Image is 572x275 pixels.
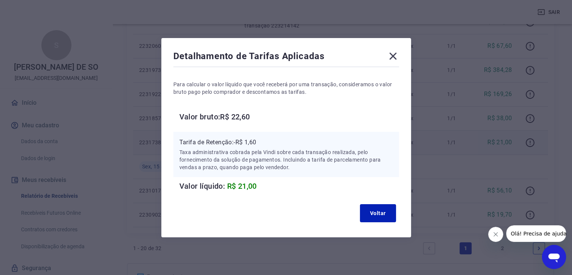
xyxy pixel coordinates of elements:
[5,5,63,11] span: Olá! Precisa de ajuda?
[179,180,399,192] h6: Valor líquido:
[179,138,393,147] p: Tarifa de Retenção: -R$ 1,60
[179,111,399,123] h6: Valor bruto: R$ 22,60
[542,245,566,269] iframe: Botão para abrir a janela de mensagens
[360,204,396,222] button: Voltar
[506,225,566,242] iframe: Mensagem da empresa
[227,182,257,191] span: R$ 21,00
[173,81,399,96] p: Para calcular o valor líquido que você receberá por uma transação, consideramos o valor bruto pag...
[488,227,503,242] iframe: Fechar mensagem
[173,50,399,65] div: Detalhamento de Tarifas Aplicadas
[179,148,393,171] p: Taxa administrativa cobrada pela Vindi sobre cada transação realizada, pelo fornecimento da soluç...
